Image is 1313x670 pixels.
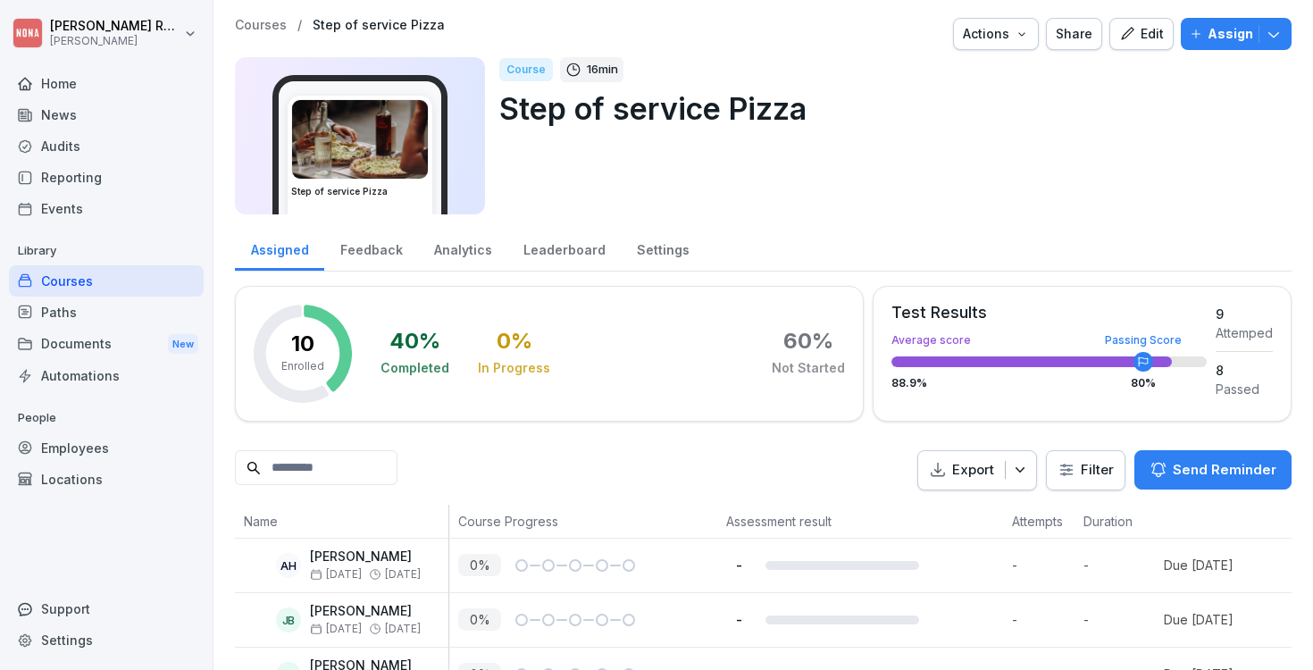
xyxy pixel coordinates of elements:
a: Audits [9,130,204,162]
div: JB [276,607,301,632]
p: Enrolled [281,358,324,374]
div: Documents [9,328,204,361]
div: 9 [1216,305,1273,323]
p: 0 % [458,554,501,576]
a: Settings [9,624,204,656]
div: Not Started [772,359,845,377]
span: [DATE] [310,568,362,581]
div: 88.9 % [891,378,1207,389]
a: Settings [621,225,705,271]
p: 0 % [458,608,501,631]
p: Send Reminder [1173,460,1276,480]
div: 60 % [783,331,833,352]
p: - [1012,556,1075,574]
p: 16 min [587,61,618,79]
a: Locations [9,464,204,495]
p: / [297,18,302,33]
a: DocumentsNew [9,328,204,361]
a: Analytics [418,225,507,271]
div: Actions [963,24,1029,44]
div: 80 % [1131,378,1156,389]
p: [PERSON_NAME] [310,604,421,619]
div: 0 % [497,331,532,352]
p: [PERSON_NAME] [310,549,421,565]
a: Courses [235,18,287,33]
div: Completed [381,359,449,377]
p: Duration [1083,512,1155,531]
div: Due [DATE] [1164,556,1234,574]
a: Home [9,68,204,99]
p: - [1083,556,1164,574]
button: Send Reminder [1134,450,1292,490]
div: Average score [891,335,1207,346]
a: Paths [9,297,204,328]
div: Passed [1216,380,1273,398]
span: [DATE] [385,568,421,581]
p: - [726,557,751,574]
div: Courses [9,265,204,297]
div: AH [276,553,301,578]
div: Support [9,593,204,624]
p: Assessment result [726,512,994,531]
p: Assign [1208,24,1253,44]
button: Export [917,450,1037,490]
p: Course Progress [458,512,708,531]
button: Edit [1109,18,1174,50]
span: [DATE] [385,623,421,635]
p: 10 [291,333,314,355]
a: Automations [9,360,204,391]
div: Test Results [891,305,1207,321]
p: Attempts [1012,512,1066,531]
a: Employees [9,432,204,464]
img: uzwwkq2p98nzhjc6972fb4z7.png [292,100,428,179]
p: [PERSON_NAME] [50,35,180,47]
button: Assign [1181,18,1292,50]
div: New [168,334,198,355]
a: Feedback [324,225,418,271]
p: Step of service Pizza [499,86,1277,131]
div: 40 % [389,331,440,352]
div: Due [DATE] [1164,610,1234,629]
p: - [1083,610,1164,629]
a: News [9,99,204,130]
span: [DATE] [310,623,362,635]
a: Assigned [235,225,324,271]
p: [PERSON_NAME] Rondeux [50,19,180,34]
h3: Step of service Pizza [291,185,429,198]
a: Events [9,193,204,224]
div: Filter [1058,461,1114,479]
a: Step of service Pizza [313,18,445,33]
div: Course [499,58,553,81]
p: - [1012,610,1075,629]
p: Name [244,512,439,531]
div: In Progress [478,359,550,377]
div: Edit [1119,24,1164,44]
div: Attemped [1216,323,1273,342]
p: - [726,611,751,628]
a: Leaderboard [507,225,621,271]
p: People [9,404,204,432]
div: Share [1056,24,1092,44]
a: Reporting [9,162,204,193]
button: Share [1046,18,1102,50]
p: Library [9,237,204,265]
div: 8 [1216,361,1273,380]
